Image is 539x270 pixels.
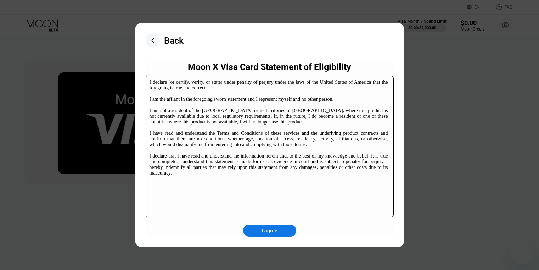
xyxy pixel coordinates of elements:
div: Back [146,33,184,48]
iframe: Button to launch messaging window [511,242,533,264]
div: I agree [243,225,296,237]
div: Moon X Visa Card Statement of Eligibility [188,62,351,72]
div: I declare (or certify, verify, or state) under penalty of perjury under the laws of the United St... [150,79,388,176]
div: Back [164,35,184,46]
div: I agree [262,227,277,234]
